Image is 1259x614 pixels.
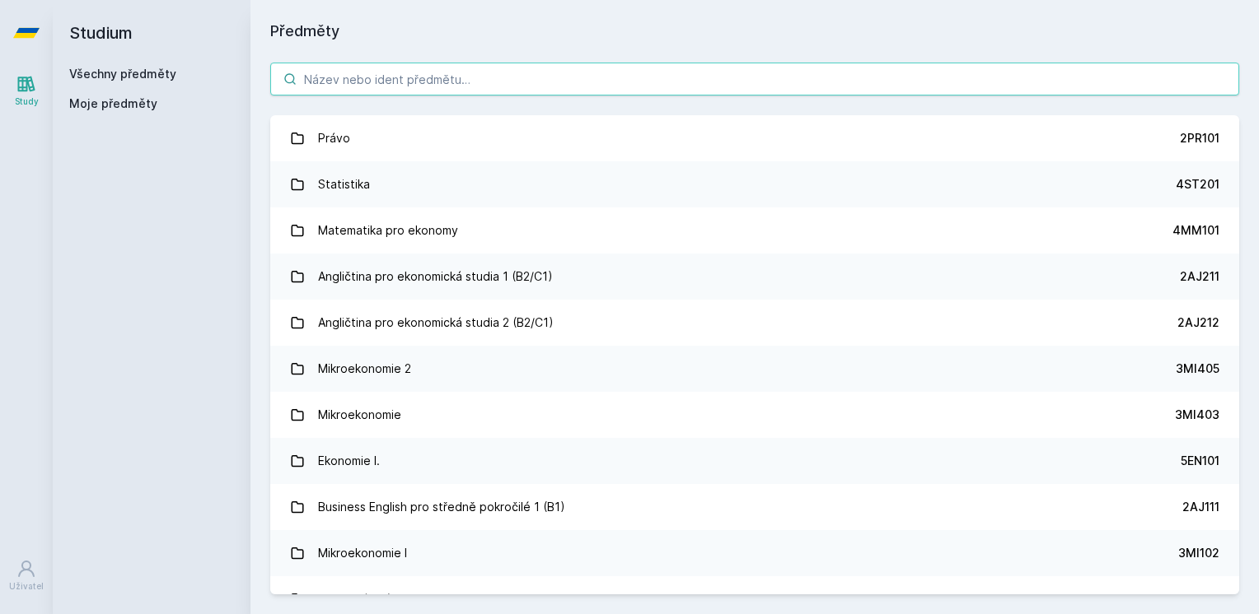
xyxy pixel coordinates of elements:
div: Business English pro středně pokročilé 1 (B1) [318,491,565,523]
a: Ekonomie I. 5EN101 [270,438,1239,484]
a: Matematika pro ekonomy 4MM101 [270,207,1239,254]
div: Matematika pro ekonomy [318,214,458,247]
a: Právo 2PR101 [270,115,1239,161]
div: 4ST201 [1176,176,1219,193]
span: Moje předměty [69,95,157,112]
a: Všechny předměty [69,67,176,81]
div: Mikroekonomie I [318,537,407,570]
div: 2AJ211 [1180,268,1219,285]
input: Název nebo ident předmětu… [270,63,1239,95]
a: Statistika 4ST201 [270,161,1239,207]
div: 3MI102 [1178,545,1219,561]
div: Mikroekonomie 2 [318,352,411,385]
div: 3MI405 [1176,360,1219,377]
div: Právo [318,122,350,155]
div: Mikroekonomie [318,398,401,431]
a: Uživatel [3,551,49,601]
div: Uživatel [9,580,44,593]
div: Statistika [318,168,370,201]
div: 2AJ111 [1182,499,1219,515]
h1: Předměty [270,20,1239,43]
div: Study [15,95,39,108]
a: Mikroekonomie 2 3MI405 [270,346,1239,392]
a: Mikroekonomie 3MI403 [270,392,1239,438]
div: 3MI403 [1175,407,1219,423]
div: 2PR101 [1180,130,1219,147]
div: 5HD200 [1174,591,1219,607]
div: 2AJ212 [1177,314,1219,331]
a: Angličtina pro ekonomická studia 2 (B2/C1) 2AJ212 [270,300,1239,346]
a: Study [3,66,49,116]
a: Business English pro středně pokročilé 1 (B1) 2AJ111 [270,484,1239,530]
a: Angličtina pro ekonomická studia 1 (B2/C1) 2AJ211 [270,254,1239,300]
div: Angličtina pro ekonomická studia 1 (B2/C1) [318,260,553,293]
div: Ekonomie I. [318,444,380,477]
div: 4MM101 [1172,222,1219,239]
div: Angličtina pro ekonomická studia 2 (B2/C1) [318,306,554,339]
div: 5EN101 [1181,453,1219,469]
a: Mikroekonomie I 3MI102 [270,530,1239,576]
